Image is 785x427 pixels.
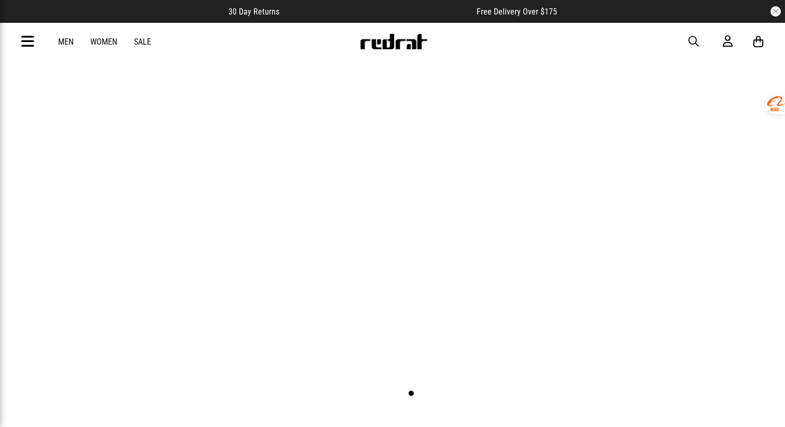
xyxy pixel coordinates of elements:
[300,6,456,17] iframe: Customer reviews powered by Trustpilot
[228,7,279,17] span: 30 Day Returns
[17,206,31,229] button: Previous slide
[477,7,557,17] span: Free Delivery Over $175
[754,206,768,229] button: Next slide
[90,37,117,47] a: Women
[134,37,151,47] a: Sale
[58,37,74,47] a: Men
[359,34,428,49] img: Redrat logo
